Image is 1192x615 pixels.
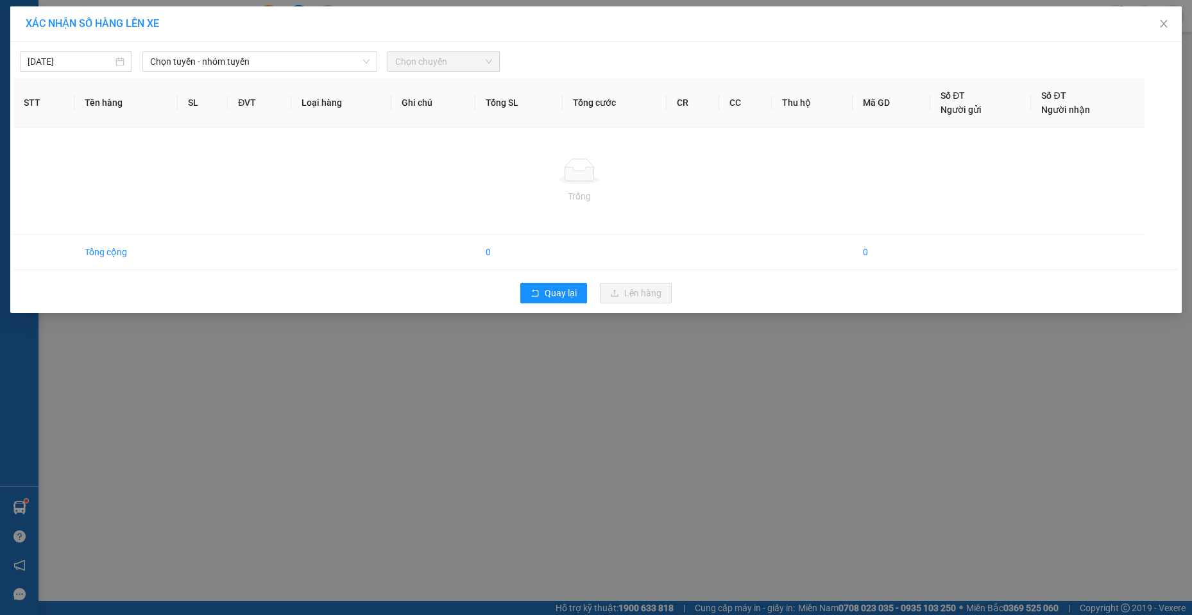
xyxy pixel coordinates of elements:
td: 0 [475,235,563,270]
span: Chọn tuyến - nhóm tuyến [150,52,370,71]
th: Tổng SL [475,78,563,128]
span: Chọn chuyến [395,52,492,71]
span: Số ĐT [941,90,965,101]
span: close [1159,19,1169,29]
td: 0 [853,235,930,270]
td: Tổng cộng [74,235,178,270]
span: XÁC NHẬN SỐ HÀNG LÊN XE [26,17,159,29]
th: Loại hàng [291,78,391,128]
span: Số ĐT [1041,90,1066,101]
span: rollback [531,289,540,299]
span: Quay lại [545,286,577,300]
button: Close [1146,6,1182,42]
th: Ghi chú [391,78,475,128]
th: Mã GD [853,78,930,128]
th: SL [178,78,228,128]
button: uploadLên hàng [600,283,672,303]
th: CC [719,78,772,128]
button: rollbackQuay lại [520,283,587,303]
th: STT [13,78,74,128]
span: down [362,58,370,65]
th: Thu hộ [772,78,853,128]
th: CR [667,78,719,128]
th: ĐVT [228,78,291,128]
div: Trống [24,189,1134,203]
th: Tên hàng [74,78,178,128]
input: 12/09/2025 [28,55,113,69]
span: Người nhận [1041,105,1090,115]
span: Người gửi [941,105,982,115]
th: Tổng cước [563,78,667,128]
